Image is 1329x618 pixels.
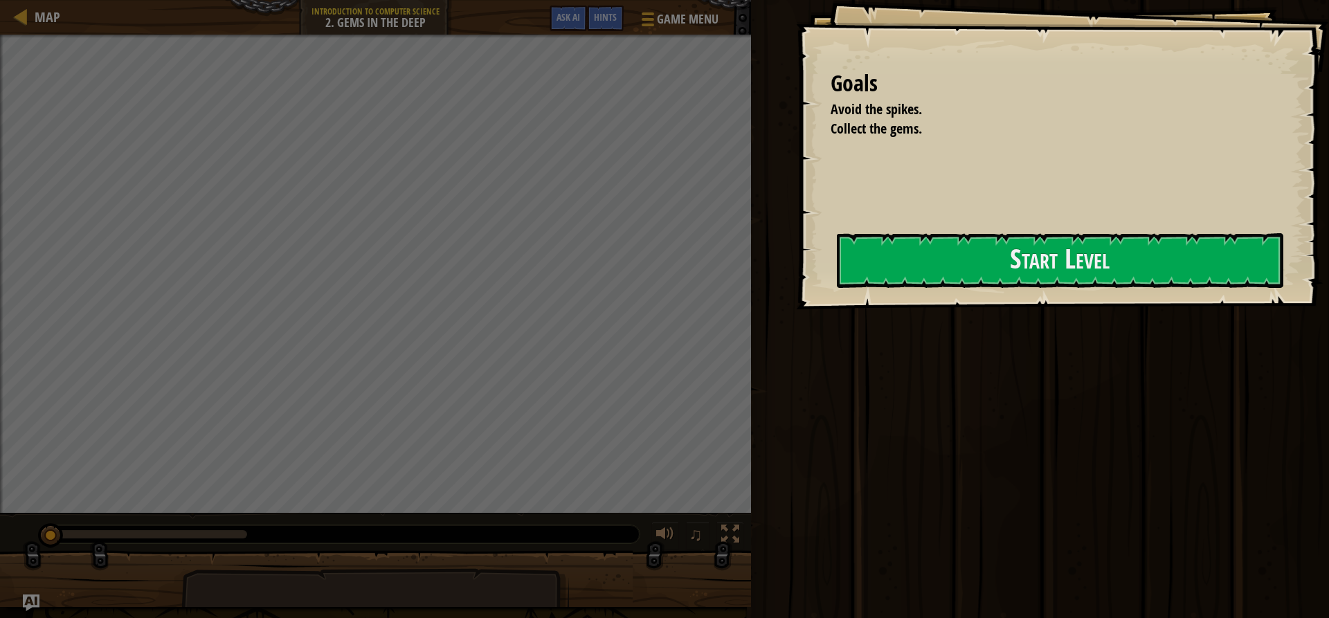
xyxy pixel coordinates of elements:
[23,594,39,611] button: Ask AI
[594,10,617,24] span: Hints
[631,6,727,38] button: Game Menu
[831,100,922,118] span: Avoid the spikes.
[831,119,922,138] span: Collect the gems.
[686,522,709,550] button: ♫
[837,233,1283,288] button: Start Level
[813,100,1277,120] li: Avoid the spikes.
[550,6,587,31] button: Ask AI
[651,522,679,550] button: Adjust volume
[689,524,703,545] span: ♫
[716,522,744,550] button: Toggle fullscreen
[28,8,60,26] a: Map
[813,119,1277,139] li: Collect the gems.
[657,10,718,28] span: Game Menu
[35,8,60,26] span: Map
[831,68,1281,100] div: Goals
[557,10,580,24] span: Ask AI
